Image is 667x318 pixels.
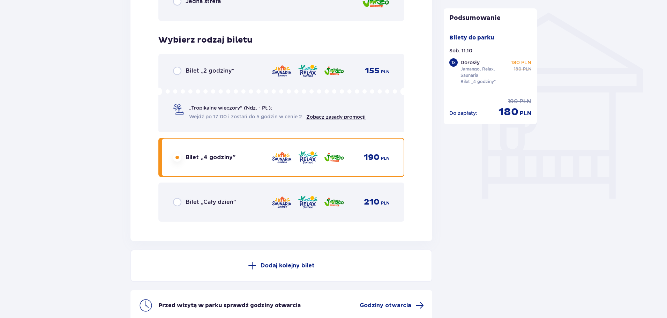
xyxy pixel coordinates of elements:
span: Godziny otwarcia [360,302,411,309]
span: 190 [514,66,522,72]
span: PLN [381,69,390,75]
span: Bilet „Cały dzień” [186,198,236,206]
span: 180 [499,105,518,119]
img: Saunaria [271,150,292,165]
div: 1 x [449,58,458,67]
img: Relax [298,64,318,78]
span: „Tropikalne wieczory" (Ndz. - Pt.): [189,104,272,111]
p: Bilety do parku [449,34,494,42]
span: 190 [364,152,380,163]
span: PLN [523,66,531,72]
span: PLN [520,110,531,117]
span: PLN [381,155,390,162]
img: Jamango [324,150,344,165]
span: 210 [364,197,380,207]
p: 180 PLN [511,59,531,66]
span: Wejdź po 17:00 i zostań do 5 godzin w cenie 2. [189,113,303,120]
img: Jamango [324,64,344,78]
p: Dorosły [460,59,480,66]
a: Godziny otwarcia [360,301,424,310]
p: Do zapłaty : [449,110,477,117]
img: Saunaria [271,195,292,209]
h3: Wybierz rodzaj biletu [158,35,253,45]
p: Sob. 11.10 [449,47,472,54]
span: PLN [519,98,531,105]
img: Saunaria [271,64,292,78]
p: Jamango, Relax, Saunaria [460,66,509,79]
span: PLN [381,200,390,206]
p: Bilet „4 godziny” [460,79,496,85]
img: Relax [298,150,318,165]
img: Jamango [324,195,344,209]
span: Bilet „2 godziny” [186,67,234,75]
span: 190 [508,98,518,105]
p: Podsumowanie [444,14,537,22]
button: Dodaj kolejny bilet [130,250,432,282]
a: Zobacz zasady promocji [306,114,366,120]
img: Relax [298,195,318,209]
span: 155 [365,66,380,76]
p: Przed wizytą w parku sprawdź godziny otwarcia [158,302,301,309]
p: Dodaj kolejny bilet [261,262,315,269]
span: Bilet „4 godziny” [186,154,235,161]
